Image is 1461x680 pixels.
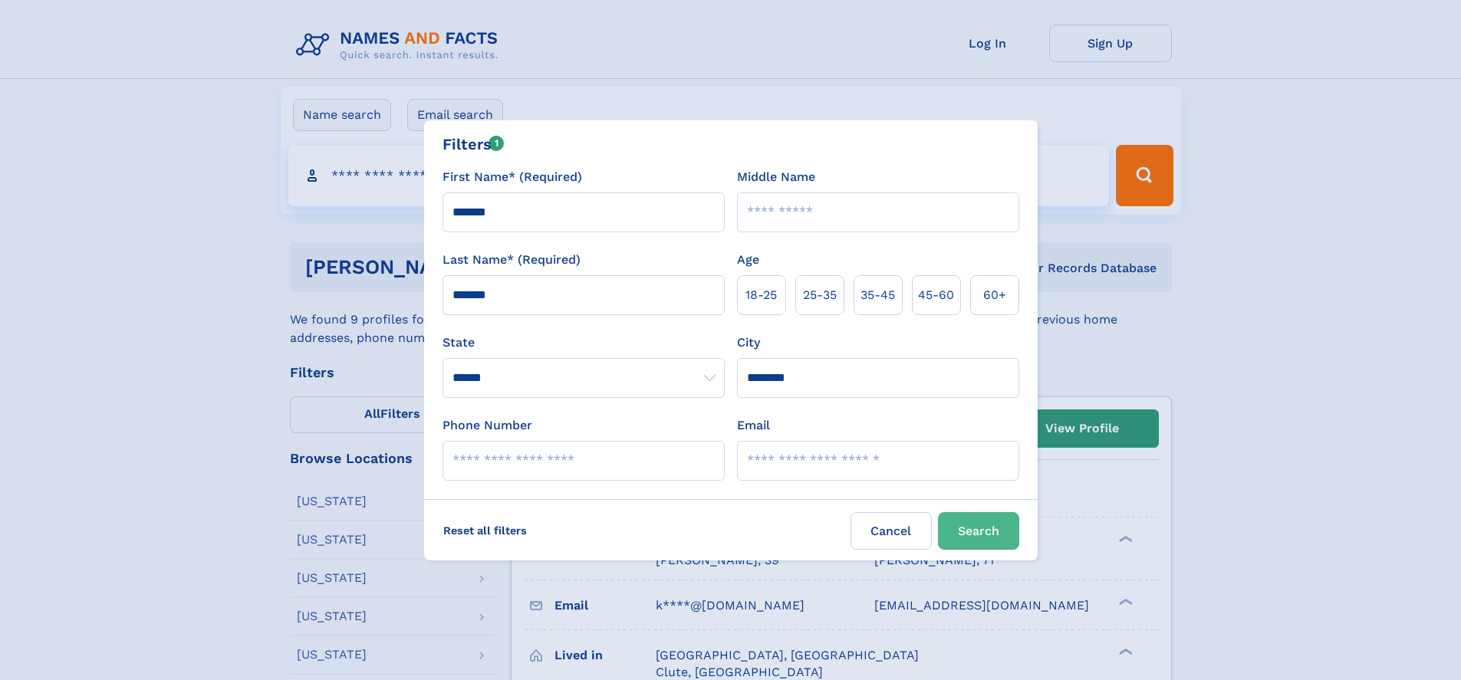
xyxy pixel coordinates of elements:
label: Middle Name [737,168,815,186]
span: 45‑60 [918,286,954,304]
span: 60+ [983,286,1006,304]
label: Age [737,251,759,269]
label: Phone Number [443,416,532,435]
span: 18‑25 [745,286,777,304]
label: Last Name* (Required) [443,251,581,269]
label: Cancel [851,512,932,550]
label: Email [737,416,770,435]
label: State [443,333,725,352]
button: Search [938,512,1019,550]
span: 35‑45 [860,286,895,304]
span: 25‑35 [803,286,837,304]
label: First Name* (Required) [443,168,582,186]
label: Reset all filters [433,512,537,549]
label: City [737,333,760,352]
div: Filters [443,133,505,156]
